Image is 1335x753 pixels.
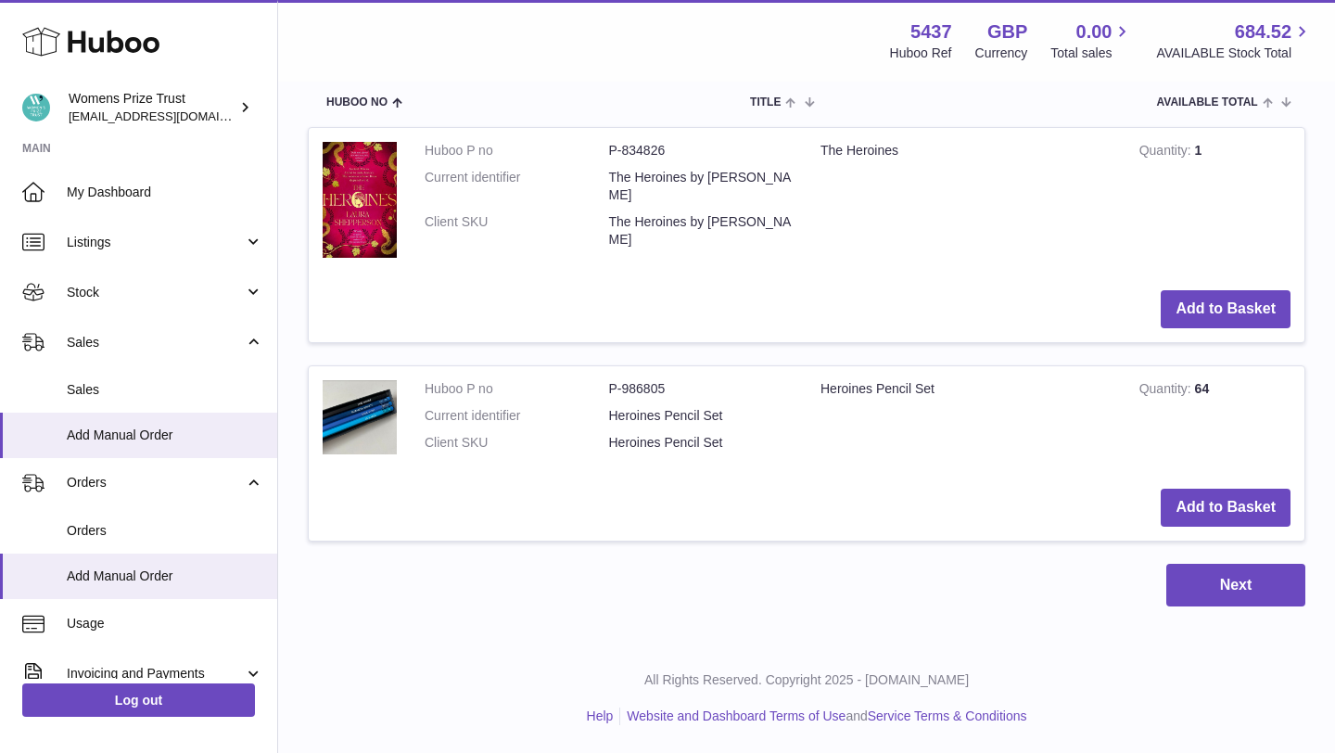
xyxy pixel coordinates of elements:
[67,665,244,683] span: Invoicing and Payments
[1161,489,1290,527] button: Add to Basket
[67,184,263,201] span: My Dashboard
[910,19,952,45] strong: 5437
[609,169,794,204] dd: The Heroines by [PERSON_NAME]
[1139,381,1195,401] strong: Quantity
[587,708,614,723] a: Help
[1076,19,1112,45] span: 0.00
[620,708,1026,725] li: and
[890,45,952,62] div: Huboo Ref
[425,142,609,160] dt: Huboo P no
[1157,96,1258,108] span: AVAILABLE Total
[67,427,263,444] span: Add Manual Order
[1139,143,1195,162] strong: Quantity
[1166,564,1305,607] button: Next
[293,671,1320,689] p: All Rights Reserved. Copyright 2025 - [DOMAIN_NAME]
[987,19,1027,45] strong: GBP
[425,213,609,249] dt: Client SKU
[67,568,263,585] span: Add Manual Order
[323,380,397,454] img: Heroines Pencil Set
[609,142,794,160] dd: P-834826
[1050,19,1133,62] a: 0.00 Total sales
[67,284,244,301] span: Stock
[609,434,794,452] dd: Heroines Pencil Set
[1050,45,1133,62] span: Total sales
[1156,19,1313,62] a: 684.52 AVAILABLE Stock Total
[1161,290,1290,328] button: Add to Basket
[807,366,1125,475] td: Heroines Pencil Set
[1156,45,1313,62] span: AVAILABLE Stock Total
[67,234,244,251] span: Listings
[69,108,273,123] span: [EMAIL_ADDRESS][DOMAIN_NAME]
[750,96,781,108] span: Title
[425,380,609,398] dt: Huboo P no
[69,90,235,125] div: Womens Prize Trust
[425,407,609,425] dt: Current identifier
[67,474,244,491] span: Orders
[326,96,388,108] span: Huboo no
[807,128,1125,276] td: The Heroines
[67,522,263,540] span: Orders
[1125,366,1304,475] td: 64
[22,94,50,121] img: info@womensprizeforfiction.co.uk
[67,615,263,632] span: Usage
[67,334,244,351] span: Sales
[425,169,609,204] dt: Current identifier
[868,708,1027,723] a: Service Terms & Conditions
[1125,128,1304,276] td: 1
[627,708,845,723] a: Website and Dashboard Terms of Use
[323,142,397,258] img: The Heroines
[67,381,263,399] span: Sales
[425,434,609,452] dt: Client SKU
[609,213,794,249] dd: The Heroines by [PERSON_NAME]
[975,45,1028,62] div: Currency
[22,683,255,717] a: Log out
[1235,19,1291,45] span: 684.52
[609,407,794,425] dd: Heroines Pencil Set
[609,380,794,398] dd: P-986805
